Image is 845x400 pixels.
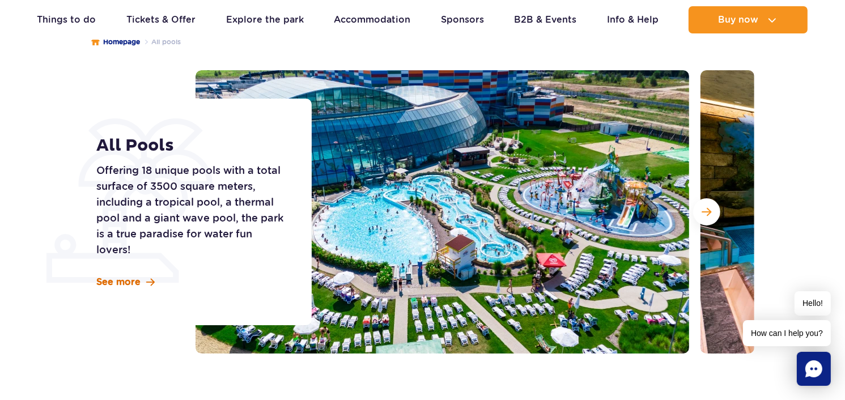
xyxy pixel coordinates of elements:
[91,36,141,48] a: Homepage
[126,6,196,33] a: Tickets & Offer
[141,36,181,48] li: All pools
[37,6,96,33] a: Things to do
[196,70,689,354] img: Outdoor section of Suntago, with pools and slides, surrounded by sunbeds and greenery
[607,6,659,33] a: Info & Help
[693,198,720,225] button: Next slide
[96,135,286,156] h1: All Pools
[441,6,484,33] a: Sponsors
[226,6,304,33] a: Explore the park
[795,291,831,316] span: Hello!
[96,276,141,288] span: See more
[743,320,831,346] span: How can I help you?
[96,276,155,288] a: See more
[334,6,410,33] a: Accommodation
[718,15,758,25] span: Buy now
[514,6,576,33] a: B2B & Events
[96,163,286,258] p: Offering 18 unique pools with a total surface of 3500 square meters, including a tropical pool, a...
[797,352,831,386] div: Chat
[689,6,808,33] button: Buy now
